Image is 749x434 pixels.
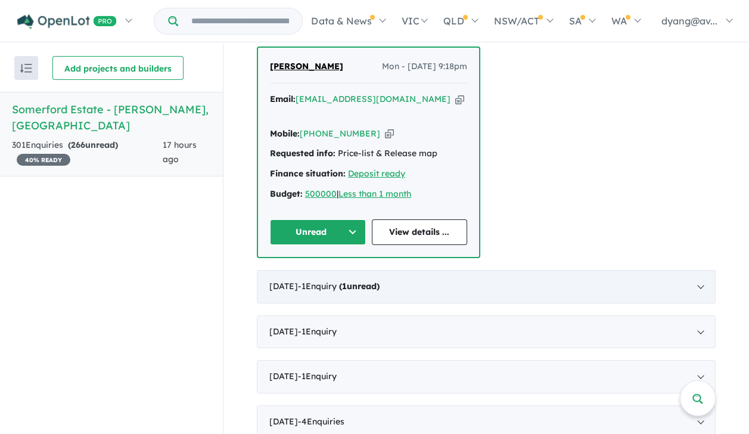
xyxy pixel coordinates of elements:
a: [PERSON_NAME] [270,60,343,74]
button: Copy [385,128,394,140]
button: Unread [270,219,366,245]
div: [DATE] [257,270,716,303]
a: Less than 1 month [338,188,411,199]
span: 40 % READY [17,154,70,166]
strong: Finance situation: [270,168,346,179]
div: [DATE] [257,315,716,349]
span: Mon - [DATE] 9:18pm [382,60,467,74]
strong: Mobile: [270,128,300,139]
div: Price-list & Release map [270,147,467,161]
a: [EMAIL_ADDRESS][DOMAIN_NAME] [296,94,450,104]
div: 301 Enquir ies [12,138,163,167]
strong: Email: [270,94,296,104]
strong: ( unread) [339,281,380,292]
button: Add projects and builders [52,56,184,80]
span: dyang@av... [661,15,717,27]
span: [PERSON_NAME] [270,61,343,72]
a: 500000 [305,188,337,199]
span: - 1 Enquir y [298,281,380,292]
span: 17 hours ago [163,139,197,165]
span: - 4 Enquir ies [298,416,344,427]
a: [PHONE_NUMBER] [300,128,380,139]
h5: Somerford Estate - [PERSON_NAME] , [GEOGRAPHIC_DATA] [12,101,211,134]
strong: Budget: [270,188,303,199]
a: Deposit ready [348,168,405,179]
span: 1 [342,281,347,292]
img: Openlot PRO Logo White [17,14,117,29]
span: - 1 Enquir y [298,326,337,337]
input: Try estate name, suburb, builder or developer [181,8,300,34]
img: sort.svg [20,64,32,73]
span: 266 [71,139,85,150]
button: Copy [455,93,464,106]
strong: Requested info: [270,148,335,159]
span: - 1 Enquir y [298,371,337,382]
strong: ( unread) [68,139,118,150]
div: [DATE] [257,360,716,393]
a: View details ... [372,219,468,245]
div: | [270,187,467,201]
